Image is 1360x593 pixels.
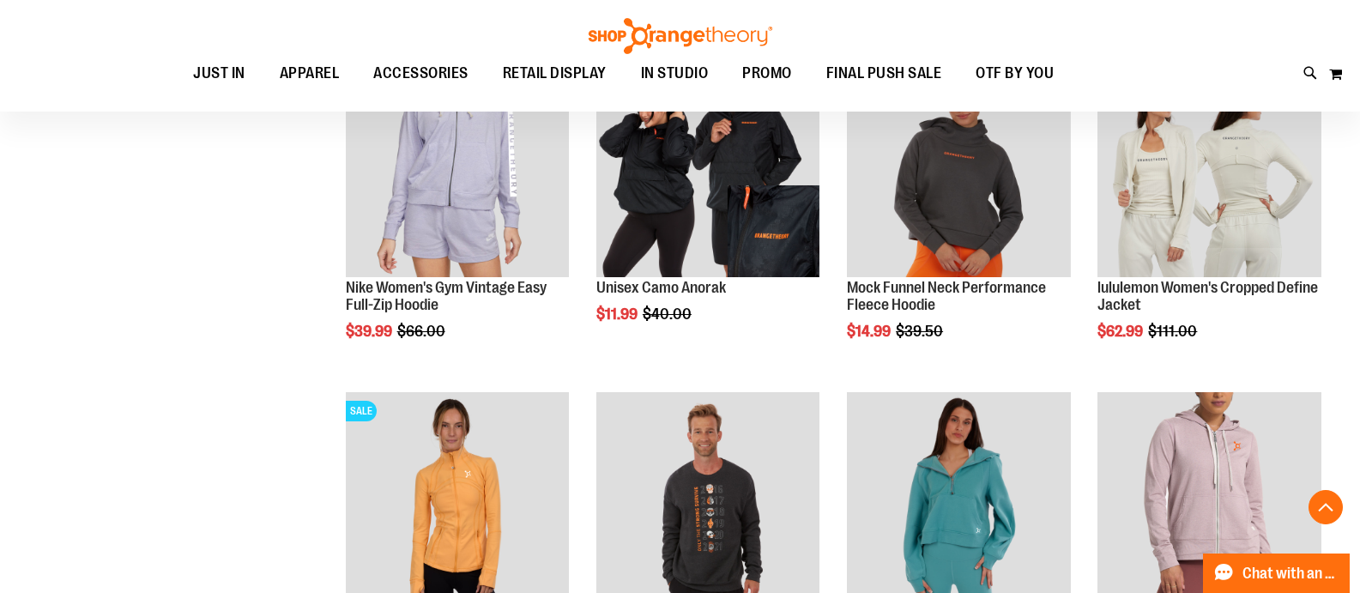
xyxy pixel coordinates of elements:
[1309,490,1343,524] button: Back To Top
[346,279,547,313] a: Nike Women's Gym Vintage Easy Full-Zip Hoodie
[397,323,448,340] span: $66.00
[826,54,942,93] span: FINAL PUSH SALE
[486,54,624,94] a: RETAIL DISPLAY
[838,45,1079,384] div: product
[176,54,263,94] a: JUST IN
[596,54,820,281] a: Product image for Unisex Camo Anorak
[643,306,694,323] span: $40.00
[624,54,726,94] a: IN STUDIO
[1097,54,1321,281] a: Product image for lululemon Define Jacket Cropped
[847,54,1071,278] img: Product image for Mock Funnel Neck Performance Fleece Hoodie
[588,45,829,366] div: product
[193,54,245,93] span: JUST IN
[847,323,893,340] span: $14.99
[1148,323,1200,340] span: $111.00
[896,323,946,340] span: $39.50
[586,18,775,54] img: Shop Orangetheory
[356,54,486,94] a: ACCESSORIES
[346,401,377,421] span: SALE
[346,323,395,340] span: $39.99
[596,306,640,323] span: $11.99
[1242,566,1339,582] span: Chat with an Expert
[596,279,726,296] a: Unisex Camo Anorak
[725,54,809,94] a: PROMO
[346,54,570,281] a: Product image for Nike Gym Vintage Easy Full Zip Hoodie
[1097,54,1321,278] img: Product image for lululemon Define Jacket Cropped
[1089,45,1330,384] div: product
[503,54,607,93] span: RETAIL DISPLAY
[596,54,820,278] img: Product image for Unisex Camo Anorak
[346,54,570,278] img: Product image for Nike Gym Vintage Easy Full Zip Hoodie
[742,54,792,93] span: PROMO
[373,54,468,93] span: ACCESSORIES
[641,54,709,93] span: IN STUDIO
[847,54,1071,281] a: Product image for Mock Funnel Neck Performance Fleece Hoodie
[280,54,340,93] span: APPAREL
[1097,279,1318,313] a: lululemon Women's Cropped Define Jacket
[263,54,357,93] a: APPAREL
[337,45,578,384] div: product
[1203,554,1351,593] button: Chat with an Expert
[1097,323,1145,340] span: $62.99
[976,54,1054,93] span: OTF BY YOU
[958,54,1071,94] a: OTF BY YOU
[847,279,1046,313] a: Mock Funnel Neck Performance Fleece Hoodie
[809,54,959,94] a: FINAL PUSH SALE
